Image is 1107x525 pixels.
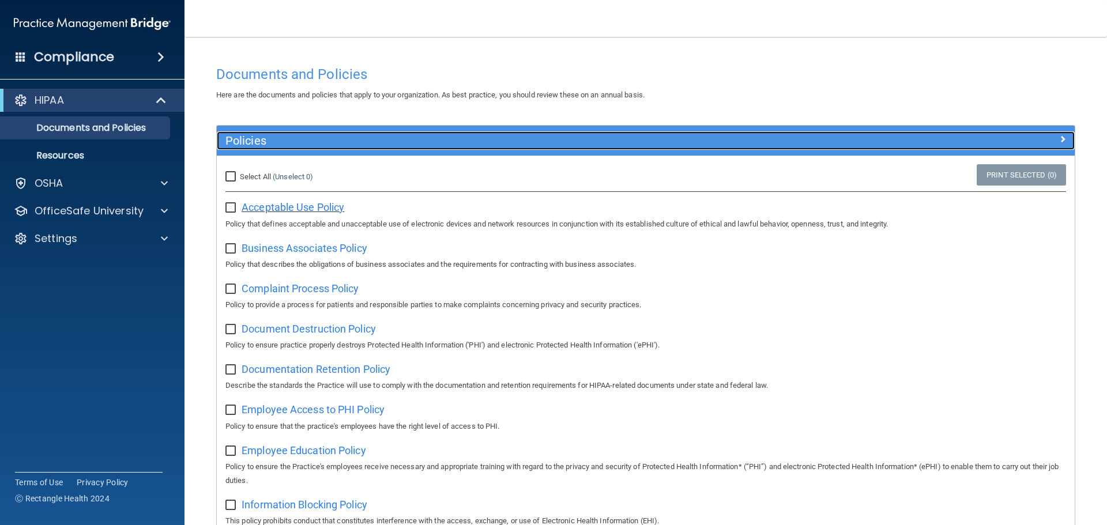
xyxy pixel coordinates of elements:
p: Policy that describes the obligations of business associates and the requirements for contracting... [225,258,1066,271]
h5: Policies [225,134,852,147]
p: Resources [7,150,165,161]
a: Privacy Policy [77,477,129,488]
a: OSHA [14,176,168,190]
span: Information Blocking Policy [242,498,367,511]
a: OfficeSafe University [14,204,168,218]
span: Select All [240,172,271,181]
img: PMB logo [14,12,171,35]
input: Select All (Unselect 0) [225,172,239,182]
span: Acceptable Use Policy [242,201,344,213]
span: Complaint Process Policy [242,282,359,294]
p: HIPAA [35,93,64,107]
span: Document Destruction Policy [242,323,376,335]
p: Settings [35,232,77,245]
a: Policies [225,131,1066,150]
a: (Unselect 0) [273,172,313,181]
a: HIPAA [14,93,167,107]
span: Business Associates Policy [242,242,367,254]
p: Policy to ensure that the practice's employees have the right level of access to PHI. [225,420,1066,433]
span: Ⓒ Rectangle Health 2024 [15,493,110,504]
p: Documents and Policies [7,122,165,134]
span: Employee Access to PHI Policy [242,403,385,416]
span: Employee Education Policy [242,444,366,456]
a: Terms of Use [15,477,63,488]
p: Policy that defines acceptable and unacceptable use of electronic devices and network resources i... [225,217,1066,231]
p: Policy to ensure practice properly destroys Protected Health Information ('PHI') and electronic P... [225,338,1066,352]
p: OSHA [35,176,63,190]
p: OfficeSafe University [35,204,144,218]
a: Settings [14,232,168,245]
p: Describe the standards the Practice will use to comply with the documentation and retention requi... [225,379,1066,392]
a: Print Selected (0) [977,164,1066,186]
p: Policy to provide a process for patients and responsible parties to make complaints concerning pr... [225,298,1066,312]
h4: Documents and Policies [216,67,1075,82]
span: Documentation Retention Policy [242,363,390,375]
span: Here are the documents and policies that apply to your organization. As best practice, you should... [216,90,645,99]
h4: Compliance [34,49,114,65]
p: Policy to ensure the Practice's employees receive necessary and appropriate training with regard ... [225,460,1066,488]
